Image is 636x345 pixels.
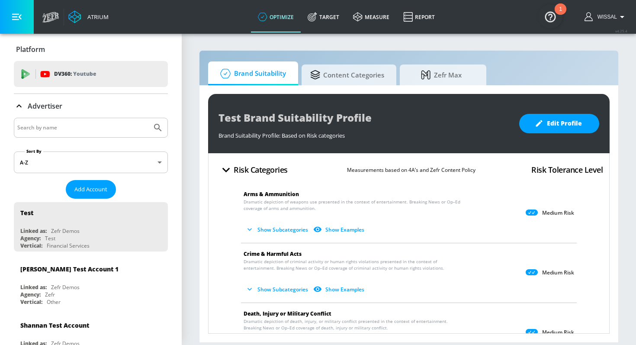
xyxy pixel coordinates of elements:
div: 1 [559,9,562,20]
a: optimize [251,1,301,32]
span: v 4.25.4 [615,29,627,33]
p: Youtube [73,69,96,78]
div: Agency: [20,291,41,298]
p: Medium Risk [542,269,574,276]
button: Show Examples [312,282,368,297]
p: Medium Risk [542,329,574,336]
div: Zefr Demos [51,284,80,291]
div: Advertiser [14,94,168,118]
span: Arms & Ammunition [244,190,299,198]
p: DV360: [54,69,96,79]
a: Target [301,1,346,32]
div: Other [47,298,61,306]
span: Edit Profile [536,118,582,129]
h4: Risk Categories [234,164,288,176]
h4: Risk Tolerance Level [531,164,603,176]
p: Advertiser [28,101,62,111]
div: Linked as: [20,284,47,291]
span: Dramatic depiction of death, injury, or military conflict presented in the context of entertainme... [244,318,465,331]
span: Dramatic depiction of criminal activity or human rights violations presented in the context of en... [244,258,465,271]
button: Open Resource Center, 1 new notification [538,4,562,29]
span: Death, Injury or Military Conflict [244,310,331,317]
div: Zefr [45,291,55,298]
div: Shannan Test Account [20,321,89,329]
div: Financial Services [47,242,90,249]
div: TestLinked as:Zefr DemosAgency:TestVertical:Financial Services [14,202,168,251]
a: Report [396,1,442,32]
p: Measurements based on 4A’s and Zefr Content Policy [347,165,475,174]
div: Test [20,209,33,217]
span: Crime & Harmful Acts [244,250,302,258]
div: Vertical: [20,242,42,249]
a: Atrium [68,10,109,23]
div: Atrium [84,13,109,21]
span: login as: wissal.elhaddaoui@zefr.com [594,14,617,20]
a: measure [346,1,396,32]
button: Risk Categories [215,160,291,180]
span: Brand Suitability [217,63,286,84]
span: Zefr Max [408,64,474,85]
button: Show Subcategories [244,282,312,297]
div: A-Z [14,152,168,173]
button: Add Account [66,180,116,199]
button: Show Subcategories [244,222,312,237]
span: Content Categories [310,64,384,85]
div: Zefr Demos [51,227,80,235]
div: Platform [14,37,168,61]
span: Dramatic depiction of weapons use presented in the context of entertainment. Breaking News or Op–... [244,199,465,212]
input: Search by name [17,122,148,133]
div: Brand Suitability Profile: Based on Risk categories [218,127,511,139]
div: [PERSON_NAME] Test Account 1Linked as:Zefr DemosAgency:ZefrVertical:Other [14,258,168,308]
span: Add Account [74,184,107,194]
button: Edit Profile [519,114,599,133]
div: Linked as: [20,227,47,235]
div: DV360: Youtube [14,61,168,87]
p: Platform [16,45,45,54]
p: Medium Risk [542,210,574,216]
div: Vertical: [20,298,42,306]
button: Show Examples [312,222,368,237]
div: Agency: [20,235,41,242]
div: [PERSON_NAME] Test Account 1 [20,265,119,273]
label: Sort By [25,148,43,154]
button: Wissal [585,12,627,22]
div: Test [45,235,55,242]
